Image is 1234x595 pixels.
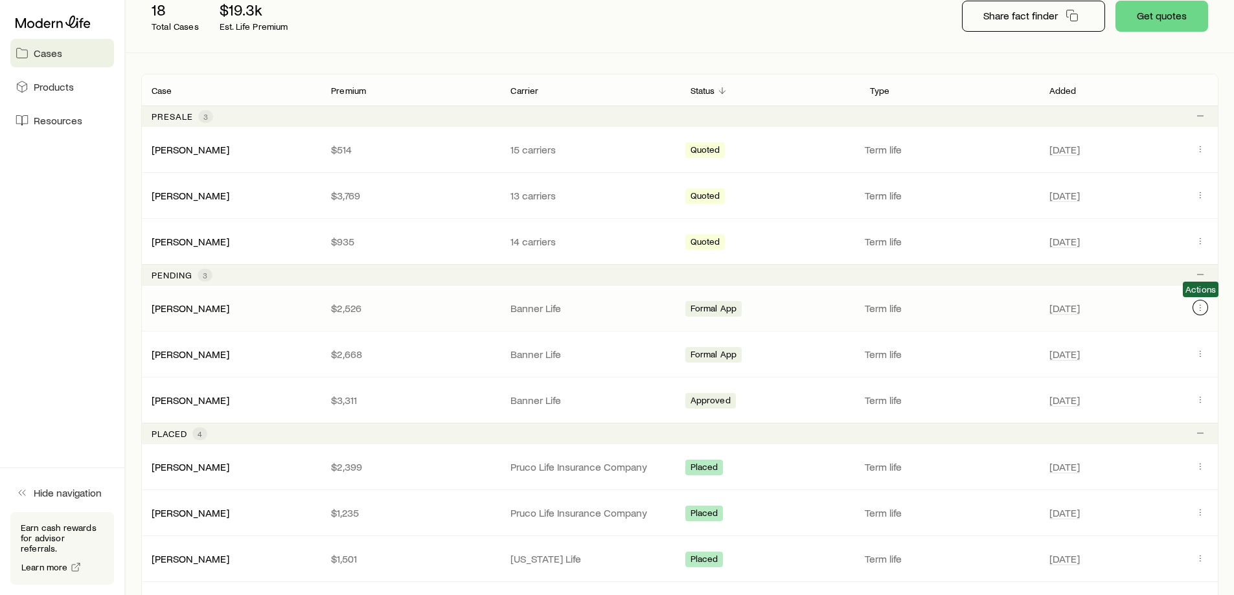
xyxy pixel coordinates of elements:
p: 13 carriers [510,189,669,202]
p: Est. Life Premium [220,21,288,32]
span: 3 [203,270,207,280]
p: Earn cash rewards for advisor referrals. [21,522,104,554]
div: [PERSON_NAME] [152,552,229,566]
span: Quoted [691,236,720,250]
p: Term life [865,460,1034,473]
p: [US_STATE] Life [510,552,669,565]
p: 14 carriers [510,235,669,248]
p: $2,399 [331,460,490,473]
p: Banner Life [510,302,669,315]
a: [PERSON_NAME] [152,460,229,473]
p: Banner Life [510,348,669,361]
div: [PERSON_NAME] [152,394,229,407]
p: $935 [331,235,490,248]
p: $3,311 [331,394,490,407]
p: Term life [865,348,1034,361]
span: Actions [1185,284,1216,295]
p: Pending [152,270,192,280]
span: Formal App [691,349,737,363]
a: [PERSON_NAME] [152,235,229,247]
p: Premium [331,85,366,96]
span: [DATE] [1049,235,1080,248]
span: [DATE] [1049,348,1080,361]
span: Quoted [691,144,720,158]
a: Cases [10,39,114,67]
span: Resources [34,114,82,127]
p: Term life [865,506,1034,519]
p: 15 carriers [510,143,669,156]
span: Placed [691,554,718,567]
span: [DATE] [1049,460,1080,473]
span: 4 [198,429,202,439]
p: Share fact finder [983,9,1058,22]
p: Pruco Life Insurance Company [510,506,669,519]
button: Get quotes [1115,1,1208,32]
span: Cases [34,47,62,60]
a: [PERSON_NAME] [152,189,229,201]
a: [PERSON_NAME] [152,552,229,565]
p: Presale [152,111,193,122]
span: [DATE] [1049,189,1080,202]
p: Term life [865,552,1034,565]
p: Banner Life [510,394,669,407]
p: Status [691,85,715,96]
span: [DATE] [1049,302,1080,315]
span: Formal App [691,303,737,317]
p: Pruco Life Insurance Company [510,460,669,473]
span: Placed [691,508,718,521]
button: Share fact finder [962,1,1105,32]
div: [PERSON_NAME] [152,460,229,474]
span: [DATE] [1049,506,1080,519]
span: [DATE] [1049,552,1080,565]
span: Quoted [691,190,720,204]
div: [PERSON_NAME] [152,189,229,203]
div: [PERSON_NAME] [152,348,229,361]
div: [PERSON_NAME] [152,143,229,157]
span: [DATE] [1049,394,1080,407]
p: $19.3k [220,1,288,19]
span: [DATE] [1049,143,1080,156]
p: $3,769 [331,189,490,202]
p: Total Cases [152,21,199,32]
p: Term life [865,394,1034,407]
p: $2,526 [331,302,490,315]
p: $2,668 [331,348,490,361]
p: $1,235 [331,506,490,519]
p: Term life [865,302,1034,315]
a: [PERSON_NAME] [152,506,229,519]
span: Products [34,80,74,93]
a: Resources [10,106,114,135]
p: Type [870,85,890,96]
a: [PERSON_NAME] [152,348,229,360]
p: 18 [152,1,199,19]
span: Hide navigation [34,486,102,499]
a: [PERSON_NAME] [152,394,229,406]
span: Learn more [21,563,68,572]
div: Earn cash rewards for advisor referrals.Learn more [10,512,114,585]
a: Products [10,73,114,101]
a: [PERSON_NAME] [152,143,229,155]
p: Term life [865,143,1034,156]
span: Approved [691,395,731,409]
p: Case [152,85,172,96]
div: [PERSON_NAME] [152,235,229,249]
p: $514 [331,143,490,156]
div: [PERSON_NAME] [152,302,229,315]
div: [PERSON_NAME] [152,506,229,520]
button: Hide navigation [10,478,114,507]
p: $1,501 [331,552,490,565]
span: 3 [203,111,208,122]
p: Placed [152,429,187,439]
p: Carrier [510,85,538,96]
a: [PERSON_NAME] [152,302,229,314]
span: Placed [691,462,718,475]
p: Term life [865,235,1034,248]
p: Term life [865,189,1034,202]
p: Added [1049,85,1077,96]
